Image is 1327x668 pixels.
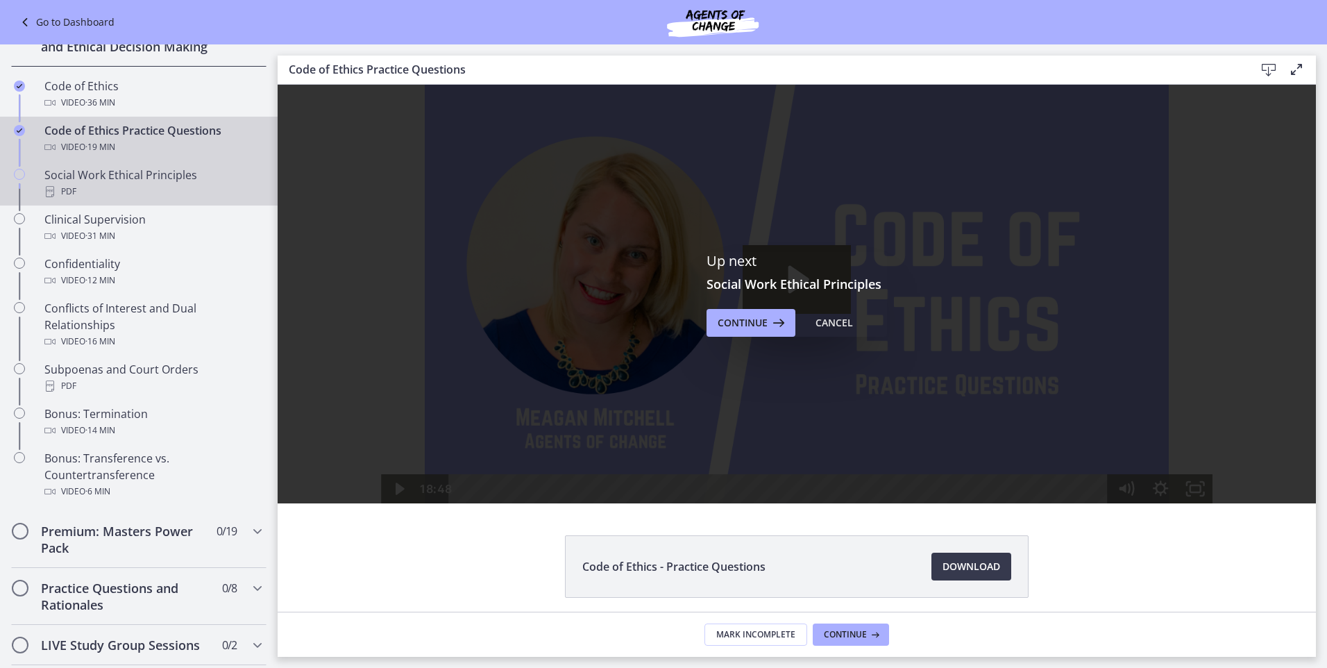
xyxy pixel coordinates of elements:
span: · 14 min [85,422,115,439]
span: Download [943,558,1000,575]
div: Code of Ethics Practice Questions [44,122,261,156]
div: Video [44,333,261,350]
span: Continue [718,315,768,331]
span: 0 / 19 [217,523,237,540]
div: Code of Ethics [44,78,261,111]
a: Go to Dashboard [17,14,115,31]
div: Conflicts of Interest and Dual Relationships [44,300,261,350]
button: Mute [831,390,865,419]
span: Mark Incomplete [716,629,795,640]
span: 0 / 2 [222,637,237,653]
h3: Social Work Ethical Principles [707,276,887,292]
button: Cancel [804,309,864,337]
h2: Practice Questions and Rationales [41,580,210,613]
div: Confidentiality [44,256,261,289]
a: Download [931,553,1011,581]
div: Video [44,139,261,156]
div: Video [44,422,261,439]
span: Code of Ethics - Practice Questions [582,558,766,575]
span: · 16 min [85,333,115,350]
span: Continue [824,629,867,640]
button: Show settings menu [865,390,900,419]
span: · 12 min [85,272,115,289]
div: Video [44,272,261,289]
h2: Premium: Masters Power Pack [41,523,210,556]
button: Mark Incomplete [704,624,807,646]
div: Video [44,483,261,500]
p: Up next [707,252,887,270]
i: Completed [14,81,25,92]
span: · 19 min [85,139,115,156]
span: 0 / 8 [222,580,237,596]
div: Video [44,94,261,111]
div: PDF [44,183,261,200]
img: Agents of Change [629,6,796,39]
button: Continue [813,624,889,646]
h2: LIVE Study Group Sessions [41,637,210,653]
span: · 31 min [85,228,115,244]
button: Play Video [103,390,138,419]
button: Play Video: cbe66putov91j64ic120.mp4 [465,160,573,230]
i: Completed [14,125,25,136]
div: Clinical Supervision [44,211,261,244]
button: Fullscreen [900,390,935,419]
div: Playbar [184,390,822,419]
div: Video [44,228,261,244]
div: Bonus: Termination [44,406,261,439]
button: Continue [707,309,795,337]
span: · 36 min [85,94,115,111]
div: Subpoenas and Court Orders [44,361,261,394]
div: Social Work Ethical Principles [44,167,261,200]
h3: Code of Ethics Practice Questions [289,61,1233,78]
div: Cancel [815,315,853,331]
span: · 6 min [85,483,110,500]
div: PDF [44,378,261,394]
div: Bonus: Transference vs. Countertransference [44,450,261,500]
